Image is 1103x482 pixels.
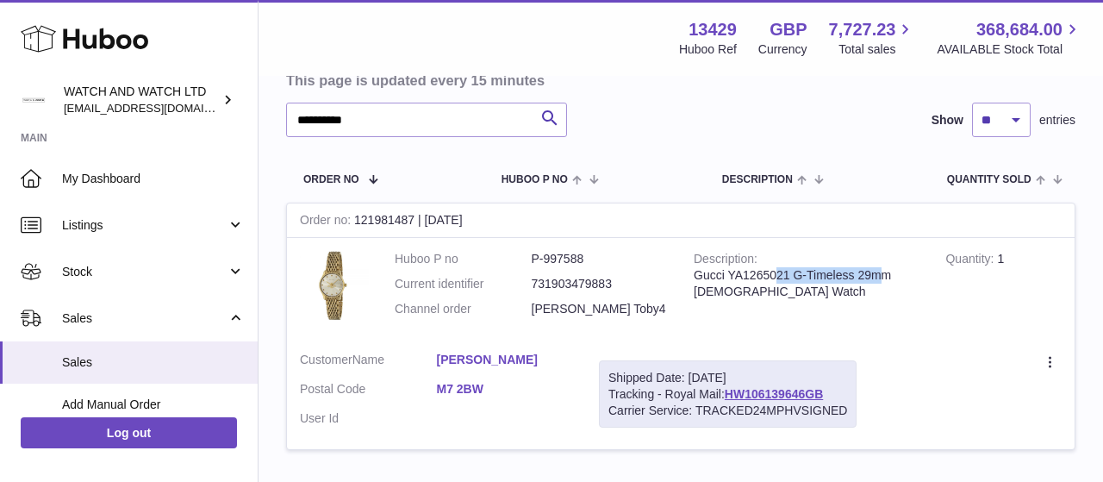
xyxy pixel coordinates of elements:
span: Sales [62,354,245,371]
span: AVAILABLE Stock Total [937,41,1082,58]
dd: P-997588 [532,251,669,267]
img: 1720791225.jpg [300,251,369,320]
span: entries [1039,112,1075,128]
div: WATCH AND WATCH LTD [64,84,219,116]
dt: Postal Code [300,381,437,402]
span: Order No [303,174,359,185]
a: 7,727.23 Total sales [829,18,916,58]
span: Listings [62,217,227,234]
label: Show [932,112,963,128]
span: Huboo P no [502,174,568,185]
div: Shipped Date: [DATE] [608,370,847,386]
div: 121981487 | [DATE] [287,203,1075,238]
span: Description [722,174,793,185]
div: Carrier Service: TRACKED24MPHVSIGNED [608,403,847,419]
td: 1 [932,238,1075,339]
a: 368,684.00 AVAILABLE Stock Total [937,18,1082,58]
h3: This page is updated every 15 minutes [286,71,1071,90]
div: Huboo Ref [679,41,737,58]
dd: 731903479883 [532,276,669,292]
div: Gucci YA1265021 G-Timeless 29mm [DEMOGRAPHIC_DATA] Watch [694,267,919,300]
span: 368,684.00 [976,18,1062,41]
div: Currency [758,41,807,58]
a: M7 2BW [437,381,574,397]
dt: Current identifier [395,276,532,292]
a: HW106139646GB [725,387,823,401]
span: [EMAIL_ADDRESS][DOMAIN_NAME] [64,101,253,115]
span: My Dashboard [62,171,245,187]
dt: Channel order [395,301,532,317]
strong: Order no [300,213,354,231]
strong: GBP [770,18,807,41]
span: Total sales [838,41,915,58]
span: Sales [62,310,227,327]
dt: Name [300,352,437,372]
span: Quantity Sold [947,174,1031,185]
img: internalAdmin-13429@internal.huboo.com [21,87,47,113]
strong: 13429 [689,18,737,41]
span: Add Manual Order [62,397,245,413]
strong: Quantity [945,252,997,270]
dt: User Id [300,410,437,427]
a: Log out [21,417,237,448]
dd: [PERSON_NAME] Toby4 [532,301,669,317]
span: Customer [300,353,352,366]
div: Tracking - Royal Mail: [599,360,857,429]
span: 7,727.23 [829,18,896,41]
strong: Description [694,252,757,270]
dt: Huboo P no [395,251,532,267]
span: Stock [62,264,227,280]
a: [PERSON_NAME] [437,352,574,368]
